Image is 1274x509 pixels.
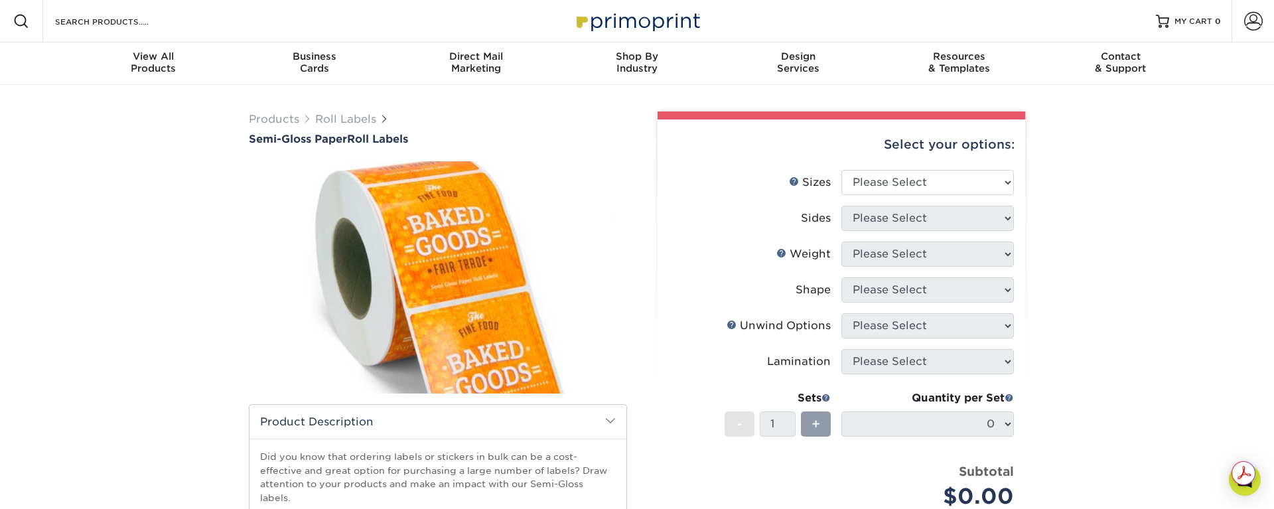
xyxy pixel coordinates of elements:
[73,50,234,74] div: Products
[395,50,557,74] div: Marketing
[315,113,376,125] a: Roll Labels
[73,42,234,85] a: View AllProducts
[801,210,831,226] div: Sides
[789,175,831,190] div: Sizes
[234,50,395,74] div: Cards
[249,405,626,439] h2: Product Description
[668,119,1015,170] div: Select your options:
[767,354,831,370] div: Lamination
[727,318,831,334] div: Unwind Options
[249,133,627,145] a: Semi-Gloss PaperRoll Labels
[249,147,627,408] img: Semi-Gloss Paper 01
[395,50,557,62] span: Direct Mail
[717,50,879,62] span: Design
[557,50,718,62] span: Shop By
[1040,42,1201,85] a: Contact& Support
[54,13,183,29] input: SEARCH PRODUCTS.....
[796,282,831,298] div: Shape
[557,50,718,74] div: Industry
[571,7,703,35] img: Primoprint
[841,390,1014,406] div: Quantity per Set
[1174,16,1212,27] span: MY CART
[776,246,831,262] div: Weight
[725,390,831,406] div: Sets
[234,42,395,85] a: BusinessCards
[879,50,1040,62] span: Resources
[812,414,820,434] span: +
[249,113,299,125] a: Products
[234,50,395,62] span: Business
[557,42,718,85] a: Shop ByIndustry
[717,50,879,74] div: Services
[717,42,879,85] a: DesignServices
[879,50,1040,74] div: & Templates
[249,133,347,145] span: Semi-Gloss Paper
[1040,50,1201,74] div: & Support
[73,50,234,62] span: View All
[395,42,557,85] a: Direct MailMarketing
[1040,50,1201,62] span: Contact
[879,42,1040,85] a: Resources& Templates
[737,414,743,434] span: -
[1229,464,1261,496] div: Open Intercom Messenger
[959,464,1014,478] strong: Subtotal
[1215,17,1221,26] span: 0
[249,133,627,145] h1: Roll Labels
